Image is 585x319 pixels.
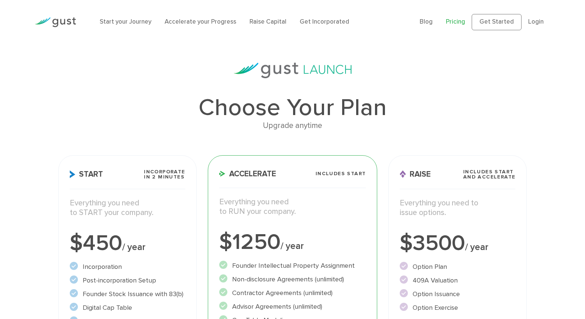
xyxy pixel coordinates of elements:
a: Raise Capital [250,18,286,25]
a: Get Incorporated [300,18,349,25]
img: gust-launch-logos.svg [234,63,352,78]
li: Founder Stock Issuance with 83(b) [70,289,185,299]
li: Founder Intellectual Property Assignment [219,261,366,271]
img: Start Icon X2 [70,170,75,178]
span: Includes START [316,171,366,176]
a: Accelerate your Progress [165,18,236,25]
div: $450 [70,232,185,254]
li: Digital Cap Table [70,303,185,313]
li: Non-disclosure Agreements (unlimited) [219,274,366,284]
span: / year [465,242,488,253]
span: / year [122,242,145,253]
a: Blog [420,18,433,25]
li: Contractor Agreements (unlimited) [219,288,366,298]
li: Option Plan [400,262,515,272]
div: Upgrade anytime [58,119,527,132]
img: Raise Icon [400,170,406,178]
div: $3500 [400,232,515,254]
li: Advisor Agreements (unlimited) [219,302,366,312]
span: / year [281,240,304,252]
h1: Choose Your Plan [58,96,527,119]
span: Incorporate in 2 Minutes [144,169,185,180]
li: 409A Valuation [400,275,515,285]
p: Everything you need to issue options. [400,198,515,218]
li: Option Exercise [400,303,515,313]
li: Post-incorporation Setup [70,275,185,285]
img: Accelerate Icon [219,171,226,177]
a: Get Started [472,14,522,30]
span: Raise [400,170,431,178]
a: Start your Journey [100,18,151,25]
span: Includes START and ACCELERATE [463,169,516,180]
img: Gust Logo [35,17,76,27]
li: Option Issuance [400,289,515,299]
div: $1250 [219,231,366,253]
a: Pricing [446,18,465,25]
p: Everything you need to START your company. [70,198,185,218]
p: Everything you need to RUN your company. [219,197,366,217]
span: Accelerate [219,170,276,178]
span: Start [70,170,103,178]
a: Login [528,18,544,25]
li: Incorporation [70,262,185,272]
